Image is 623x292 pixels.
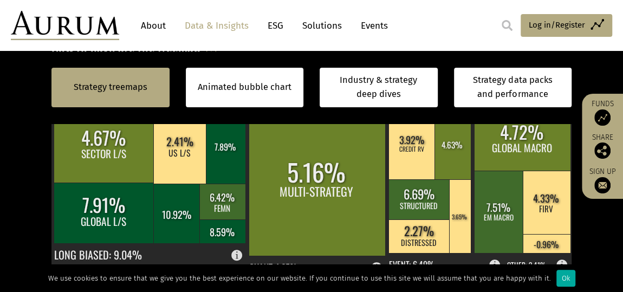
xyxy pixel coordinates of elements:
a: Sign up [587,167,618,193]
a: Funds [587,99,618,126]
a: Solutions [297,16,347,36]
a: ESG [262,16,289,36]
a: Log in/Register [521,14,612,37]
a: Strategy data packs and performance [454,68,572,107]
img: search.svg [502,20,512,31]
span: Log in/Register [529,18,585,31]
a: Events [355,16,388,36]
img: Share this post [594,142,611,159]
img: Sign up to our newsletter [594,177,611,193]
a: About [135,16,171,36]
a: Animated bubble chart [198,80,291,94]
a: Data & Insights [179,16,254,36]
div: Share [587,134,618,159]
img: Access Funds [594,109,611,126]
a: Strategy treemaps [74,80,147,94]
a: Industry & strategy deep dives [320,68,438,107]
div: Ok [556,270,575,287]
img: Aurum [11,11,119,40]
